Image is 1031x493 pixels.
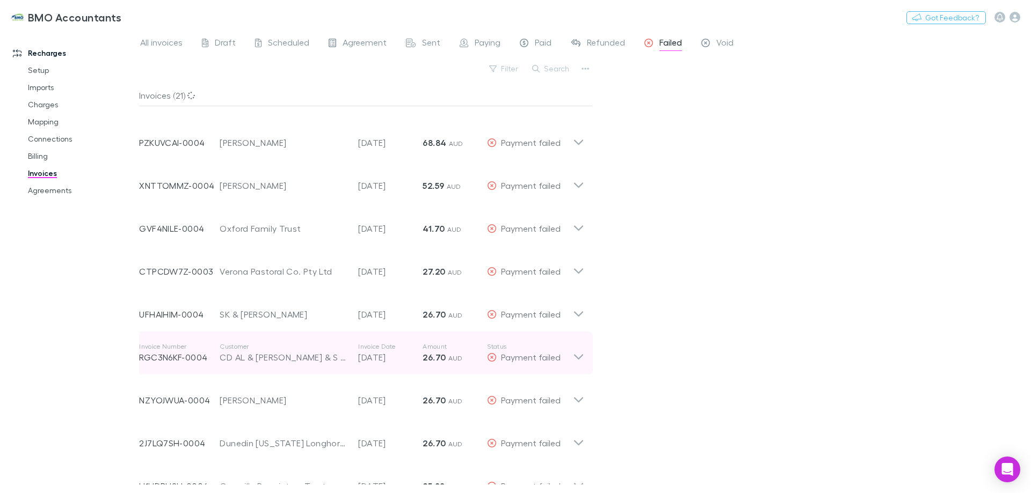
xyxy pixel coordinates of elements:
p: [DATE] [358,308,423,321]
p: Customer [220,342,347,351]
span: Payment failed [501,352,561,362]
strong: 52.59 [423,180,444,191]
button: Filter [484,62,525,75]
p: [DATE] [358,480,423,492]
span: Payment failed [501,137,561,148]
div: GVF4NILE-0004Oxford Family Trust[DATE]41.70 AUDPayment failed [130,203,593,246]
div: [PERSON_NAME] [220,136,347,149]
a: Recharges [2,45,145,62]
span: AUD [447,182,461,190]
p: Invoice Number [139,342,220,351]
span: Payment failed [501,395,561,405]
div: Invoice NumberRGC3N6KF-0004CustomerCD AL & [PERSON_NAME] & S [PERSON_NAME]Invoice Date[DATE]Amoun... [130,332,593,374]
span: Payment failed [501,481,561,491]
p: Status [487,342,573,351]
p: [DATE] [358,394,423,407]
p: UFHAIHIM-0004 [139,308,220,321]
div: CD AL & [PERSON_NAME] & S [PERSON_NAME] [220,351,347,364]
a: Imports [17,79,145,96]
a: Agreements [17,182,145,199]
span: Void [716,37,734,51]
span: Payment failed [501,180,561,190]
p: [DATE] [358,265,423,278]
p: H1HDRH9H-0004 [139,480,220,492]
span: All invoices [140,37,183,51]
div: Granville Proprietors Trust [220,480,347,492]
div: XNTTOMMZ-0004[PERSON_NAME][DATE]52.59 AUDPayment failed [130,160,593,203]
span: AUD [448,354,463,362]
div: Open Intercom Messenger [994,457,1020,482]
div: [PERSON_NAME] [220,179,347,192]
p: PZKUVCAI-0004 [139,136,220,149]
p: RGC3N6KF-0004 [139,351,220,364]
span: Refunded [587,37,625,51]
p: Invoice Date [358,342,423,351]
a: Billing [17,148,145,165]
strong: 26.70 [423,352,446,363]
div: CTPCDW7Z-0003Verona Pastoral Co. Pty Ltd[DATE]27.20 AUDPayment failed [130,246,593,289]
span: AUD [448,440,463,448]
a: Mapping [17,113,145,130]
a: Invoices [17,165,145,182]
strong: 27.20 [423,266,445,277]
img: BMO Accountants's Logo [11,11,24,24]
p: GVF4NILE-0004 [139,222,220,235]
button: Got Feedback? [906,11,986,24]
span: Sent [422,37,440,51]
p: NZYOJWUA-0004 [139,394,220,407]
p: [DATE] [358,437,423,450]
strong: 26.70 [423,309,446,320]
span: Payment failed [501,223,561,233]
strong: 25.88 [423,481,445,491]
div: 2J7LQ7SH-0004Dunedin [US_STATE] Longhorns Pty Ltd[DATE]26.70 AUDPayment failed [130,417,593,460]
span: AUD [448,311,463,319]
p: [DATE] [358,222,423,235]
p: [DATE] [358,179,423,192]
div: NZYOJWUA-0004[PERSON_NAME][DATE]26.70 AUDPayment failed [130,374,593,417]
span: Payment failed [501,438,561,448]
p: [DATE] [358,351,423,364]
strong: 26.70 [423,438,446,448]
p: 2J7LQ7SH-0004 [139,437,220,450]
p: CTPCDW7Z-0003 [139,265,220,278]
div: Dunedin [US_STATE] Longhorns Pty Ltd [220,437,347,450]
span: AUD [449,139,463,148]
a: Setup [17,62,145,79]
div: Oxford Family Trust [220,222,347,235]
strong: 26.70 [423,395,446,406]
span: Payment failed [501,266,561,276]
p: [DATE] [358,136,423,149]
span: Paid [535,37,551,51]
span: Agreement [343,37,387,51]
span: AUD [447,483,462,491]
div: PZKUVCAI-0004[PERSON_NAME][DATE]68.84 AUDPayment failed [130,117,593,160]
button: Search [527,62,576,75]
span: AUD [448,268,462,276]
strong: 68.84 [423,137,446,148]
span: Scheduled [268,37,309,51]
a: BMO Accountants [4,4,128,30]
span: AUD [447,225,462,233]
p: Amount [423,342,487,351]
div: [PERSON_NAME] [220,394,347,407]
p: XNTTOMMZ-0004 [139,179,220,192]
div: Verona Pastoral Co. Pty Ltd [220,265,347,278]
h3: BMO Accountants [28,11,122,24]
span: Payment failed [501,309,561,319]
span: Draft [215,37,236,51]
strong: 41.70 [423,223,445,234]
div: UFHAIHIM-0004SK & [PERSON_NAME][DATE]26.70 AUDPayment failed [130,289,593,332]
span: AUD [448,397,463,405]
a: Connections [17,130,145,148]
div: SK & [PERSON_NAME] [220,308,347,321]
a: Charges [17,96,145,113]
span: Paying [475,37,500,51]
span: Failed [659,37,682,51]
